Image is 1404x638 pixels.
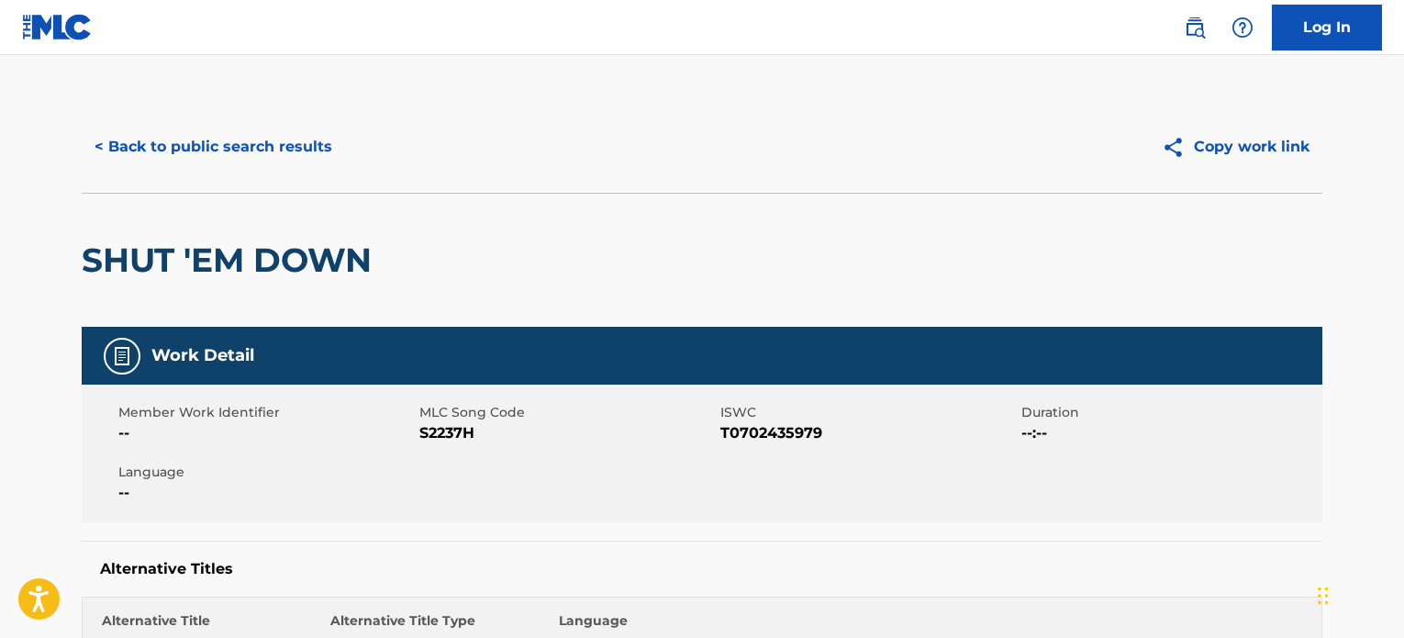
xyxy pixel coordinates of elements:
span: ISWC [720,403,1017,422]
span: T0702435979 [720,422,1017,444]
button: Copy work link [1149,124,1322,170]
img: Work Detail [111,345,133,367]
div: Help [1224,9,1261,46]
a: Public Search [1176,9,1213,46]
a: Log In [1272,5,1382,50]
h5: Work Detail [151,345,254,366]
span: --:-- [1021,422,1318,444]
span: Language [118,463,415,482]
button: < Back to public search results [82,124,345,170]
span: -- [118,422,415,444]
span: MLC Song Code [419,403,716,422]
h2: SHUT 'EM DOWN [82,240,381,281]
h5: Alternative Titles [100,560,1304,578]
img: help [1231,17,1254,39]
iframe: Chat Widget [1312,550,1404,638]
img: search [1184,17,1206,39]
span: Member Work Identifier [118,403,415,422]
div: Drag [1318,568,1329,623]
img: Copy work link [1162,136,1194,159]
span: Duration [1021,403,1318,422]
span: -- [118,482,415,504]
img: MLC Logo [22,14,93,40]
span: S2237H [419,422,716,444]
